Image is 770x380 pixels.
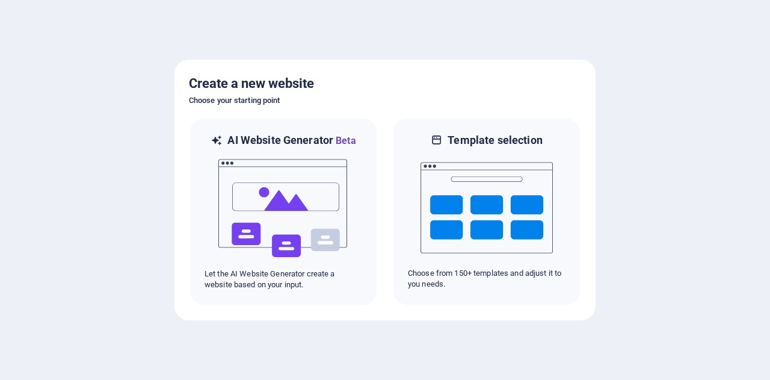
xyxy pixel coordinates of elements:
[408,268,565,290] p: Choose from 150+ templates and adjust it to you needs.
[448,133,542,148] h6: Template selection
[189,117,378,306] div: AI Website GeneratorBetaaiLet the AI Website Generator create a website based on your input.
[189,74,581,93] h5: Create a new website
[333,135,356,146] span: Beta
[189,93,581,108] h6: Choose your starting point
[217,148,350,269] img: ai
[205,269,362,290] p: Let the AI Website Generator create a website based on your input.
[392,117,581,306] div: Template selectionChoose from 150+ templates and adjust it to you needs.
[227,133,356,148] h6: AI Website Generator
